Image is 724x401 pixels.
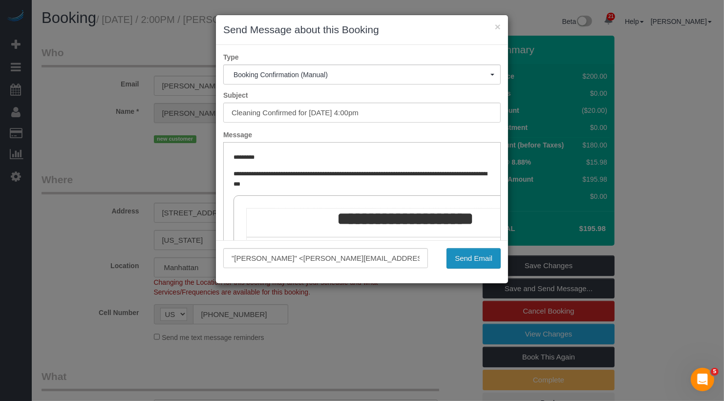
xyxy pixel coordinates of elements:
[691,368,714,391] iframe: Intercom live chat
[447,248,501,269] button: Send Email
[711,368,719,376] span: 5
[234,71,490,79] span: Booking Confirmation (Manual)
[224,143,500,295] iframe: Rich Text Editor, editor1
[216,130,508,140] label: Message
[223,103,501,123] input: Subject
[495,21,501,32] button: ×
[216,52,508,62] label: Type
[223,64,501,84] button: Booking Confirmation (Manual)
[216,90,508,100] label: Subject
[223,22,501,37] h3: Send Message about this Booking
